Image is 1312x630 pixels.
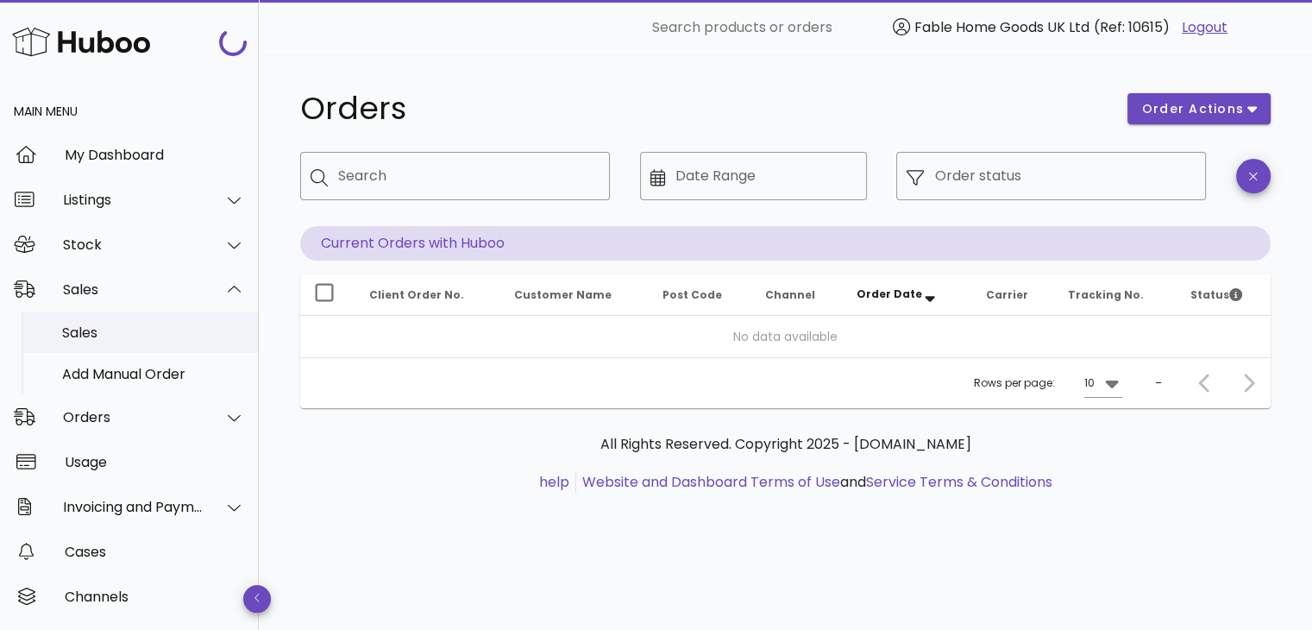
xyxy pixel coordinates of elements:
span: Status [1190,287,1242,302]
div: Cases [65,544,245,560]
h1: Orders [300,93,1107,124]
div: Sales [62,324,245,341]
p: Current Orders with Huboo [300,226,1271,261]
div: Orders [63,409,204,425]
div: 10Rows per page: [1084,369,1122,397]
th: Post Code [648,274,750,316]
div: Add Manual Order [62,366,245,382]
div: Sales [63,281,204,298]
span: Tracking No. [1068,287,1144,302]
span: order actions [1141,100,1245,118]
span: Post Code [662,287,721,302]
th: Carrier [971,274,1054,316]
div: 10 [1084,375,1095,391]
th: Customer Name [500,274,649,316]
li: and [576,472,1052,493]
td: No data available [300,316,1271,357]
span: (Ref: 10615) [1094,17,1170,37]
div: Invoicing and Payments [63,499,204,515]
img: Huboo Logo [12,23,150,60]
div: Channels [65,589,245,605]
span: Carrier [985,287,1027,302]
div: Stock [63,236,204,253]
th: Order Date: Sorted descending. Activate to remove sorting. [843,274,971,316]
a: Logout [1182,17,1227,38]
span: Channel [765,287,815,302]
a: Website and Dashboard Terms of Use [582,472,840,492]
a: help [539,472,569,492]
div: Rows per page: [974,358,1122,408]
span: Fable Home Goods UK Ltd [914,17,1089,37]
th: Status [1177,274,1271,316]
a: Service Terms & Conditions [866,472,1052,492]
span: Customer Name [514,287,612,302]
button: order actions [1127,93,1271,124]
div: – [1155,375,1162,391]
div: Usage [65,454,245,470]
div: My Dashboard [65,147,245,163]
th: Tracking No. [1054,274,1177,316]
span: Client Order No. [369,287,464,302]
div: Listings [63,192,204,208]
span: Order Date [857,287,922,301]
p: All Rights Reserved. Copyright 2025 - [DOMAIN_NAME] [314,434,1257,455]
th: Client Order No. [355,274,500,316]
th: Channel [751,274,843,316]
